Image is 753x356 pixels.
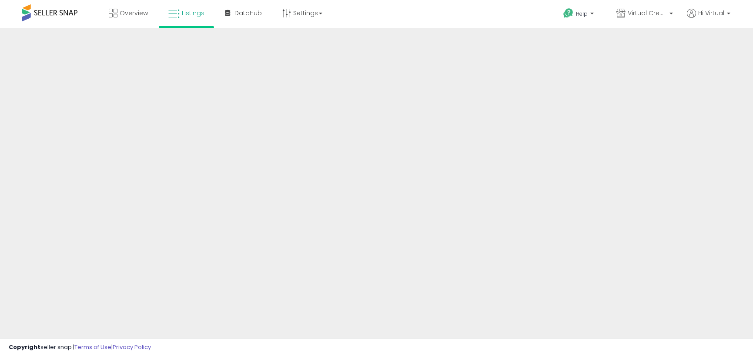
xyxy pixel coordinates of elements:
[234,9,262,17] span: DataHub
[120,9,148,17] span: Overview
[687,9,730,28] a: Hi Virtual
[628,9,667,17] span: Virtual Creative USA
[9,343,151,352] div: seller snap | |
[698,9,724,17] span: Hi Virtual
[74,343,111,351] a: Terms of Use
[576,10,588,17] span: Help
[563,8,574,19] i: Get Help
[9,343,40,351] strong: Copyright
[556,1,602,28] a: Help
[113,343,151,351] a: Privacy Policy
[182,9,204,17] span: Listings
